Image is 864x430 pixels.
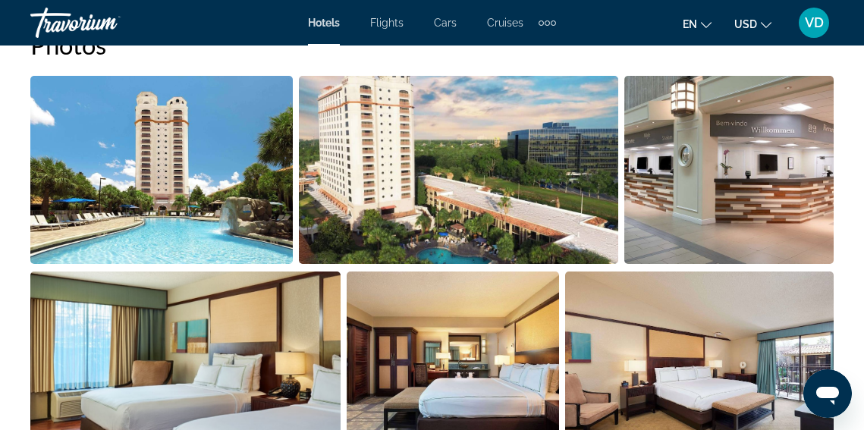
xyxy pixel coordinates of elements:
[734,13,771,35] button: Change currency
[805,15,824,30] span: VD
[487,17,523,29] a: Cruises
[683,13,712,35] button: Change language
[434,17,457,29] a: Cars
[30,3,182,42] a: Travorium
[803,369,852,418] iframe: Button to launch messaging window
[370,17,404,29] a: Flights
[308,17,340,29] a: Hotels
[683,18,697,30] span: en
[624,75,834,265] button: Open full-screen image slider
[30,75,293,265] button: Open full-screen image slider
[299,75,618,265] button: Open full-screen image slider
[794,7,834,39] button: User Menu
[734,18,757,30] span: USD
[539,11,556,35] button: Extra navigation items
